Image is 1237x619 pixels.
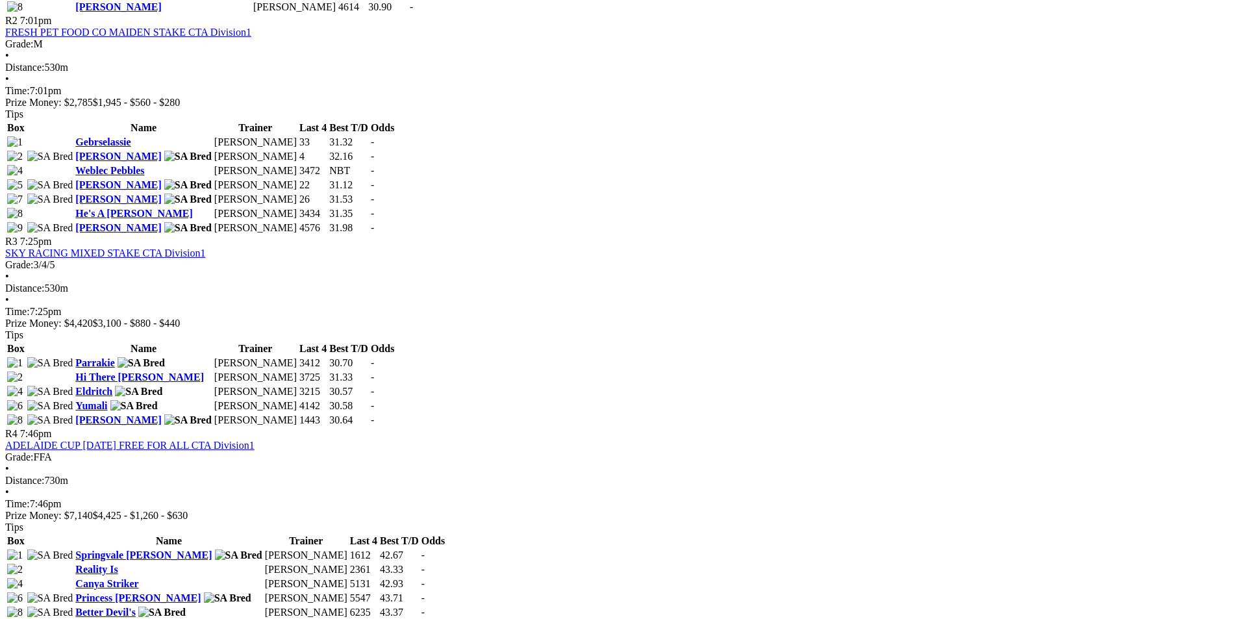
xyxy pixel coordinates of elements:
[329,150,369,163] td: 32.16
[214,164,297,177] td: [PERSON_NAME]
[75,136,131,147] a: Gebrselassie
[27,194,73,205] img: SA Bred
[5,236,18,247] span: R3
[371,136,374,147] span: -
[5,428,18,439] span: R4
[5,27,251,38] a: FRESH PET FOOD CO MAIDEN STAKE CTA Division1
[214,414,297,427] td: [PERSON_NAME]
[5,306,30,317] span: Time:
[371,151,374,162] span: -
[5,259,1232,271] div: 3/4/5
[299,121,327,134] th: Last 4
[299,179,327,192] td: 22
[5,38,34,49] span: Grade:
[329,207,369,220] td: 31.35
[7,578,23,590] img: 4
[7,372,23,383] img: 2
[75,342,212,355] th: Name
[421,592,425,603] span: -
[370,121,395,134] th: Odds
[20,428,52,439] span: 7:46pm
[75,607,136,618] a: Better Devil's
[5,62,44,73] span: Distance:
[5,486,9,498] span: •
[371,414,374,425] span: -
[214,121,297,134] th: Trainer
[299,371,327,384] td: 3725
[75,222,161,233] a: [PERSON_NAME]
[5,108,23,120] span: Tips
[371,372,374,383] span: -
[329,414,369,427] td: 30.64
[214,136,297,149] td: [PERSON_NAME]
[5,259,34,270] span: Grade:
[75,535,262,548] th: Name
[371,222,374,233] span: -
[371,165,374,176] span: -
[349,535,378,548] th: Last 4
[164,414,212,426] img: SA Bred
[5,451,1232,463] div: FFA
[27,400,73,412] img: SA Bred
[75,578,138,589] a: Canya Striker
[379,592,419,605] td: 43.71
[421,564,425,575] span: -
[299,193,327,206] td: 26
[7,222,23,234] img: 9
[5,440,255,451] a: ADELAIDE CUP [DATE] FREE FOR ALL CTA Division1
[7,535,25,546] span: Box
[5,73,9,84] span: •
[214,385,297,398] td: [PERSON_NAME]
[7,564,23,575] img: 2
[264,577,348,590] td: [PERSON_NAME]
[253,1,336,14] td: [PERSON_NAME]
[5,329,23,340] span: Tips
[329,221,369,234] td: 31.98
[75,592,201,603] a: Princess [PERSON_NAME]
[7,122,25,133] span: Box
[7,1,23,13] img: 8
[7,208,23,220] img: 8
[75,564,118,575] a: Reality Is
[5,475,44,486] span: Distance:
[5,97,1232,108] div: Prize Money: $2,785
[349,563,378,576] td: 2361
[329,136,369,149] td: 31.32
[7,165,23,177] img: 4
[7,179,23,191] img: 5
[214,207,297,220] td: [PERSON_NAME]
[75,386,112,397] a: Eldritch
[214,357,297,370] td: [PERSON_NAME]
[27,607,73,618] img: SA Bred
[371,357,374,368] span: -
[27,357,73,369] img: SA Bred
[5,522,23,533] span: Tips
[371,208,374,219] span: -
[5,38,1232,50] div: M
[329,357,369,370] td: 30.70
[5,498,1232,510] div: 7:46pm
[27,592,73,604] img: SA Bred
[349,577,378,590] td: 5131
[264,592,348,605] td: [PERSON_NAME]
[299,385,327,398] td: 3215
[214,221,297,234] td: [PERSON_NAME]
[27,179,73,191] img: SA Bred
[214,342,297,355] th: Trainer
[379,606,419,619] td: 43.37
[5,85,30,96] span: Time:
[93,97,181,108] span: $1,945 - $560 - $280
[299,357,327,370] td: 3412
[214,179,297,192] td: [PERSON_NAME]
[27,222,73,234] img: SA Bred
[75,400,107,411] a: Yumali
[164,194,212,205] img: SA Bred
[299,207,327,220] td: 3434
[75,372,204,383] a: Hi There [PERSON_NAME]
[7,607,23,618] img: 8
[5,475,1232,486] div: 730m
[379,563,419,576] td: 43.33
[214,371,297,384] td: [PERSON_NAME]
[5,50,9,61] span: •
[93,318,181,329] span: $3,100 - $880 - $440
